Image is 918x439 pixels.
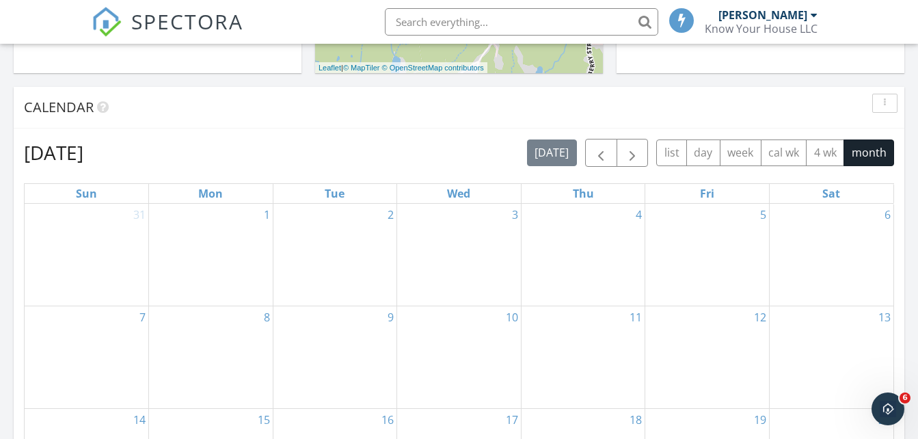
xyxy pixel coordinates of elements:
div: | [315,62,487,74]
div: Know Your House LLC [705,22,818,36]
button: week [720,139,761,166]
button: 4 wk [806,139,844,166]
a: Go to September 2, 2025 [385,204,396,226]
a: Go to September 12, 2025 [751,306,769,328]
a: Go to September 11, 2025 [627,306,645,328]
a: Leaflet [319,64,341,72]
button: list [656,139,687,166]
a: Go to September 16, 2025 [379,409,396,431]
span: SPECTORA [131,7,243,36]
button: cal wk [761,139,807,166]
button: month [843,139,894,166]
td: Go to September 6, 2025 [769,204,893,306]
a: Saturday [820,184,843,203]
button: day [686,139,720,166]
a: Go to September 17, 2025 [503,409,521,431]
td: Go to September 11, 2025 [521,306,645,409]
h2: [DATE] [24,139,83,166]
div: [PERSON_NAME] [718,8,807,22]
a: Go to September 10, 2025 [503,306,521,328]
a: Monday [195,184,226,203]
td: Go to September 1, 2025 [149,204,273,306]
td: Go to September 5, 2025 [645,204,770,306]
a: Thursday [570,184,597,203]
a: Go to August 31, 2025 [131,204,148,226]
td: Go to September 13, 2025 [769,306,893,409]
iframe: Intercom live chat [872,393,904,425]
span: Calendar [24,98,94,116]
td: Go to September 2, 2025 [273,204,397,306]
span: 6 [900,393,910,403]
a: Go to September 5, 2025 [757,204,769,226]
td: Go to September 7, 2025 [25,306,149,409]
input: Search everything... [385,8,658,36]
a: Go to September 14, 2025 [131,409,148,431]
td: Go to August 31, 2025 [25,204,149,306]
a: Tuesday [322,184,347,203]
a: Go to September 9, 2025 [385,306,396,328]
td: Go to September 8, 2025 [149,306,273,409]
a: Go to September 8, 2025 [261,306,273,328]
a: Go to September 4, 2025 [633,204,645,226]
a: Wednesday [444,184,473,203]
td: Go to September 4, 2025 [521,204,645,306]
a: Friday [697,184,717,203]
td: Go to September 10, 2025 [397,306,522,409]
a: Go to September 13, 2025 [876,306,893,328]
a: Sunday [73,184,100,203]
a: SPECTORA [92,18,243,47]
a: Go to September 3, 2025 [509,204,521,226]
td: Go to September 3, 2025 [397,204,522,306]
button: Next month [617,139,649,167]
td: Go to September 12, 2025 [645,306,770,409]
a: © OpenStreetMap contributors [382,64,484,72]
td: Go to September 9, 2025 [273,306,397,409]
a: Go to September 7, 2025 [137,306,148,328]
button: Previous month [585,139,617,167]
a: Go to September 19, 2025 [751,409,769,431]
a: Go to September 1, 2025 [261,204,273,226]
button: [DATE] [527,139,577,166]
a: © MapTiler [343,64,380,72]
a: Go to September 15, 2025 [255,409,273,431]
img: The Best Home Inspection Software - Spectora [92,7,122,37]
a: Go to September 6, 2025 [882,204,893,226]
a: Go to September 18, 2025 [627,409,645,431]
